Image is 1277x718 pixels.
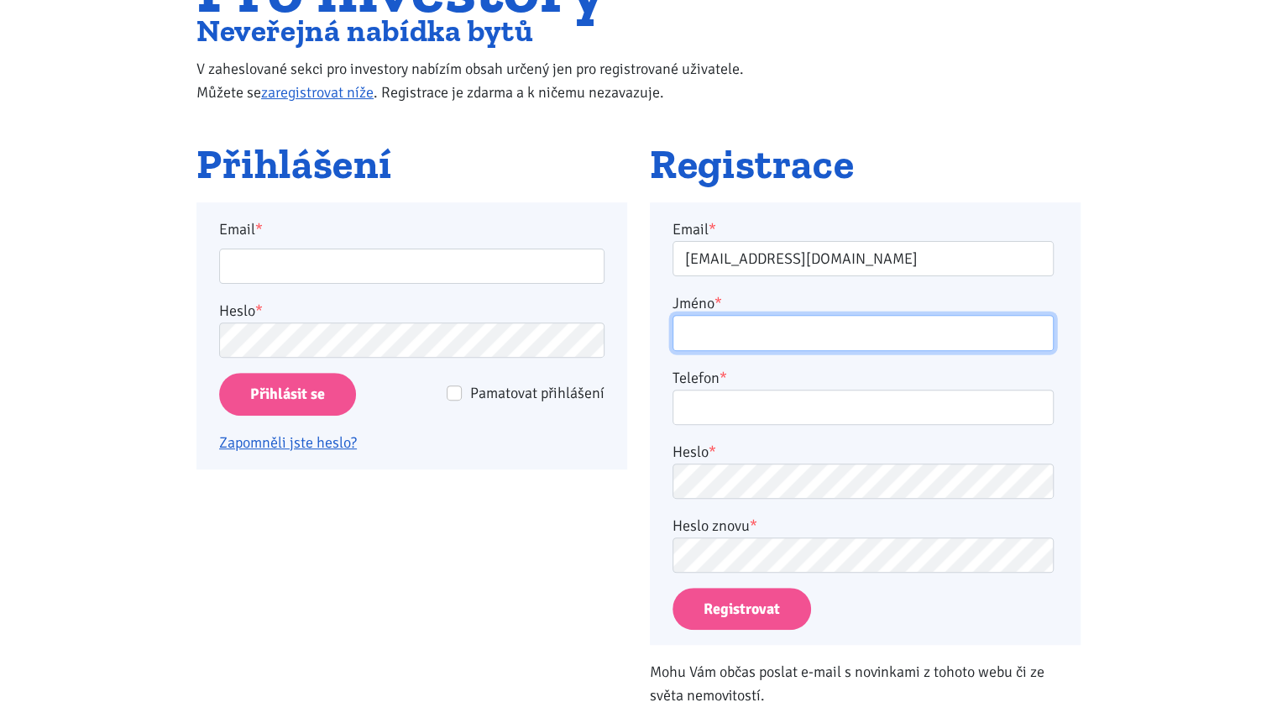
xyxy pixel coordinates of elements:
h2: Registrace [650,142,1081,187]
abbr: required [720,369,727,387]
button: Registrovat [673,588,811,631]
h2: Neveřejná nabídka bytů [196,17,778,45]
label: Telefon [673,366,727,390]
label: Email [208,217,616,241]
span: Pamatovat přihlášení [470,384,604,402]
abbr: required [750,516,757,535]
label: Heslo [673,440,716,464]
label: Heslo znovu [673,514,757,537]
p: Mohu Vám občas poslat e-mail s novinkami z tohoto webu či ze světa nemovitostí. [650,660,1081,707]
abbr: required [709,443,716,461]
p: V zaheslované sekci pro investory nabízím obsah určený jen pro registrované uživatele. Můžete se ... [196,57,778,104]
label: Email [673,217,716,241]
h2: Přihlášení [196,142,627,187]
label: Jméno [673,291,722,315]
input: Přihlásit se [219,373,356,416]
label: Heslo [219,299,263,322]
a: zaregistrovat níže [261,83,374,102]
abbr: required [709,220,716,238]
a: Zapomněli jste heslo? [219,433,357,452]
abbr: required [714,294,722,312]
